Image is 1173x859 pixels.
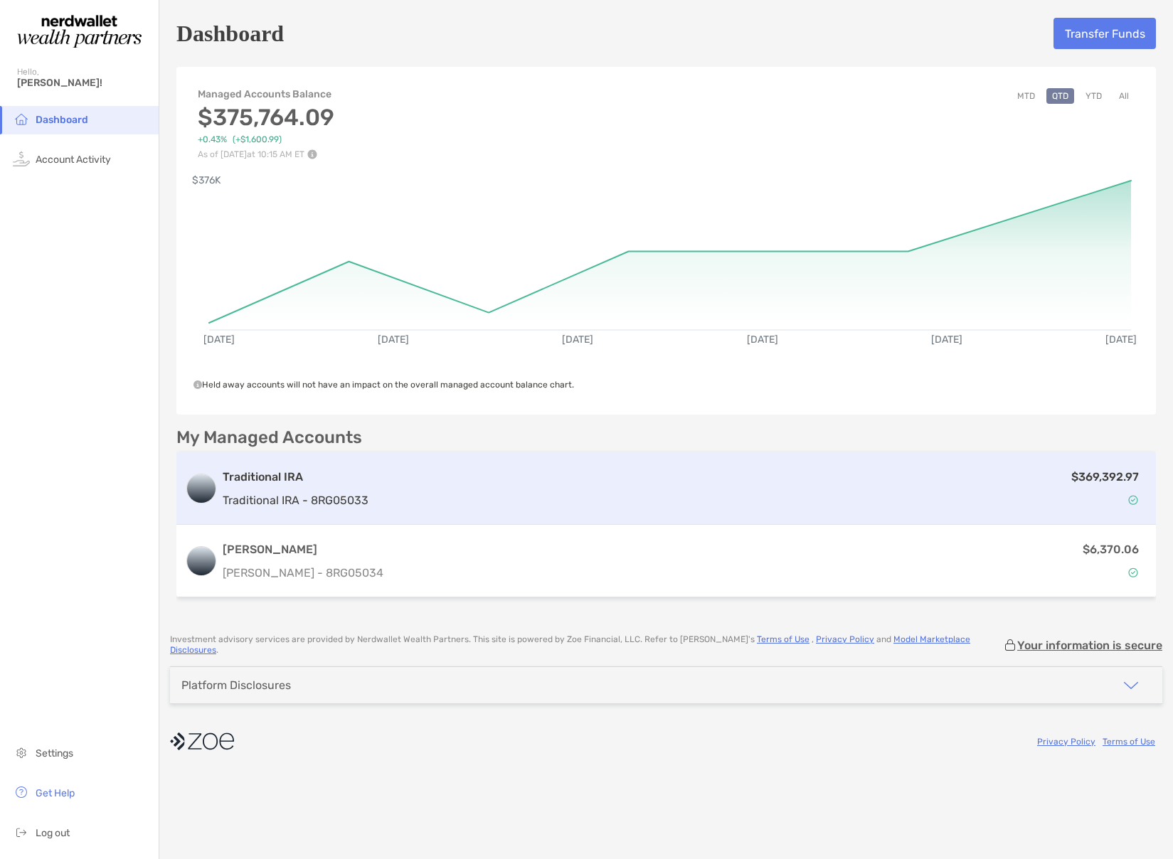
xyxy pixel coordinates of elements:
img: logo account [187,547,216,575]
p: As of [DATE] at 10:15 AM ET [198,149,334,159]
img: logout icon [13,823,30,841]
button: YTD [1080,88,1108,104]
span: Account Activity [36,154,111,166]
h3: $375,764.09 [198,104,334,131]
h5: Dashboard [176,17,284,50]
text: [DATE] [1105,334,1137,346]
p: $369,392.97 [1071,468,1139,486]
span: Log out [36,827,70,839]
text: [DATE] [378,334,409,346]
text: [DATE] [931,334,962,346]
span: (+$1,600.99) [233,134,282,145]
p: Your information is secure [1017,639,1162,652]
a: Terms of Use [757,634,810,644]
img: household icon [13,110,30,127]
img: icon arrow [1122,677,1140,694]
span: Get Help [36,787,75,799]
h4: Managed Accounts Balance [198,88,334,100]
a: Terms of Use [1103,737,1155,747]
div: Platform Disclosures [181,678,291,692]
span: Settings [36,747,73,759]
img: Performance Info [307,149,317,159]
button: Transfer Funds [1053,18,1156,49]
img: get-help icon [13,784,30,801]
button: MTD [1012,88,1041,104]
text: [DATE] [747,334,778,346]
p: Investment advisory services are provided by Nerdwallet Wealth Partners . This site is powered by... [170,634,1003,656]
p: My Managed Accounts [176,429,362,447]
a: Privacy Policy [1037,737,1095,747]
img: Zoe Logo [17,6,142,57]
img: Account Status icon [1128,495,1138,505]
p: $6,370.06 [1083,540,1139,558]
img: activity icon [13,150,30,167]
text: [DATE] [203,334,235,346]
img: logo account [187,474,216,503]
span: Held away accounts will not have an impact on the overall managed account balance chart. [193,380,574,390]
span: +0.43% [198,134,227,145]
h3: Traditional IRA [223,469,368,486]
h3: [PERSON_NAME] [223,541,383,558]
p: [PERSON_NAME] - 8RG05034 [223,564,383,582]
a: Model Marketplace Disclosures [170,634,970,655]
button: QTD [1046,88,1074,104]
img: Account Status icon [1128,567,1138,577]
span: [PERSON_NAME]! [17,77,150,89]
img: settings icon [13,744,30,761]
text: $376K [192,174,221,186]
span: Dashboard [36,114,88,126]
text: [DATE] [562,334,593,346]
p: Traditional IRA - 8RG05033 [223,491,368,509]
button: All [1113,88,1135,104]
img: company logo [170,725,234,757]
a: Privacy Policy [816,634,874,644]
